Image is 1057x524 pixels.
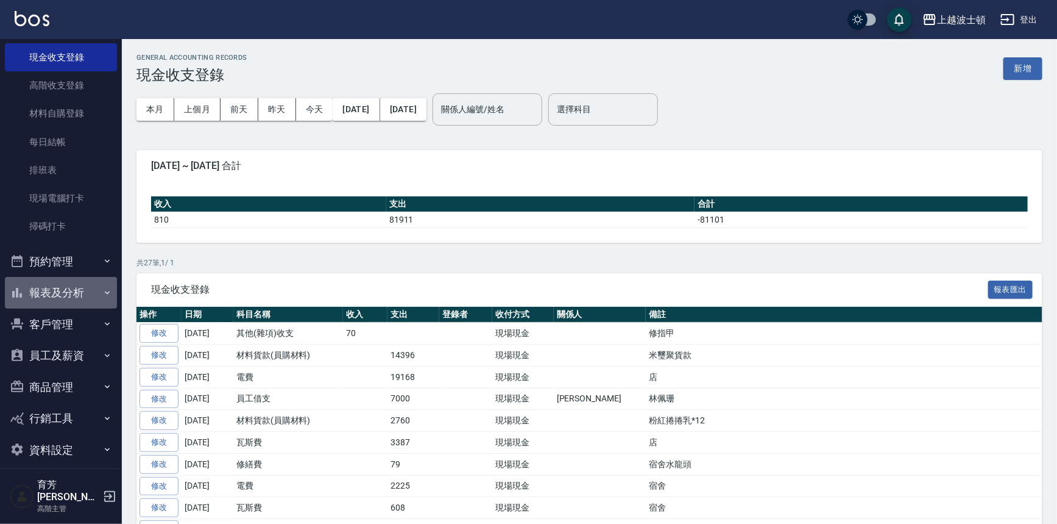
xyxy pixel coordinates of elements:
td: [DATE] [182,366,233,388]
th: 合計 [695,196,1028,212]
a: 修改 [140,455,179,474]
button: 報表匯出 [988,281,1033,300]
a: 報表匯出 [988,283,1033,295]
a: 修改 [140,498,179,517]
td: 修指甲 [646,323,1042,345]
td: [DATE] [182,475,233,497]
td: 宿舍 [646,475,1042,497]
td: 宿舍 [646,497,1042,519]
h2: GENERAL ACCOUNTING RECORDS [136,54,247,62]
td: 米璽聚貨款 [646,345,1042,367]
a: 修改 [140,324,179,343]
th: 備註 [646,307,1042,323]
button: [DATE] [333,98,380,121]
td: 現場現金 [492,366,554,388]
span: [DATE] ~ [DATE] 合計 [151,160,1028,172]
a: 現金收支登錄 [5,43,117,71]
button: 客戶管理 [5,309,117,340]
button: 報表及分析 [5,277,117,309]
td: 材料貨款(員購材料) [233,345,343,367]
button: 登出 [995,9,1042,31]
td: 14396 [387,345,439,367]
button: 行銷工具 [5,403,117,434]
th: 收入 [151,196,386,212]
td: 現場現金 [492,410,554,432]
div: 上越波士頓 [937,12,986,27]
th: 登錄者 [439,307,492,323]
td: 店 [646,366,1042,388]
th: 收入 [343,307,387,323]
td: 608 [387,497,439,519]
td: 2760 [387,410,439,432]
th: 收付方式 [492,307,554,323]
a: 高階收支登錄 [5,71,117,99]
th: 操作 [136,307,182,323]
button: 新增 [1003,57,1042,80]
td: 修繕費 [233,453,343,475]
th: 支出 [387,307,439,323]
td: [DATE] [182,323,233,345]
th: 日期 [182,307,233,323]
td: [DATE] [182,345,233,367]
img: Logo [15,11,49,26]
td: 電費 [233,366,343,388]
td: 店 [646,432,1042,454]
th: 關係人 [554,307,646,323]
a: 材料自購登錄 [5,99,117,127]
td: 70 [343,323,387,345]
a: 現場電腦打卡 [5,184,117,212]
button: 上越波士頓 [917,7,991,32]
button: 上個月 [174,98,221,121]
td: [DATE] [182,410,233,432]
td: 19168 [387,366,439,388]
td: [PERSON_NAME] [554,388,646,410]
td: 現場現金 [492,388,554,410]
td: [DATE] [182,453,233,475]
td: 現場現金 [492,453,554,475]
img: Person [10,484,34,509]
a: 修改 [140,433,179,452]
button: 今天 [296,98,333,121]
h5: 育芳[PERSON_NAME] [37,479,99,503]
a: 新增 [1003,62,1042,74]
button: 商品管理 [5,371,117,403]
td: 員工借支 [233,388,343,410]
td: 材料貨款(員購材料) [233,410,343,432]
button: 本月 [136,98,174,121]
h3: 現金收支登錄 [136,66,247,84]
button: 昨天 [258,98,296,121]
td: 瓦斯費 [233,497,343,519]
a: 掃碼打卡 [5,212,117,240]
td: 現場現金 [492,345,554,367]
td: 3387 [387,432,439,454]
td: 2225 [387,475,439,497]
a: 修改 [140,390,179,409]
span: 現金收支登錄 [151,284,988,296]
td: [DATE] [182,388,233,410]
td: -81101 [695,212,1028,228]
td: 現場現金 [492,497,554,519]
td: 其他(雜項)收支 [233,323,343,345]
td: 810 [151,212,386,228]
p: 共 27 筆, 1 / 1 [136,257,1042,268]
td: 現場現金 [492,323,554,345]
td: [DATE] [182,432,233,454]
a: 排班表 [5,156,117,184]
td: [DATE] [182,497,233,519]
td: 林佩珊 [646,388,1042,410]
td: 81911 [386,212,695,228]
a: 修改 [140,368,179,387]
button: 預約管理 [5,246,117,278]
a: 修改 [140,411,179,430]
button: 前天 [221,98,258,121]
td: 7000 [387,388,439,410]
td: 宿舍水龍頭 [646,453,1042,475]
button: [DATE] [380,98,426,121]
a: 每日結帳 [5,128,117,156]
td: 現場現金 [492,475,554,497]
p: 高階主管 [37,503,99,514]
button: 資料設定 [5,434,117,466]
td: 現場現金 [492,432,554,454]
a: 修改 [140,477,179,496]
th: 支出 [386,196,695,212]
